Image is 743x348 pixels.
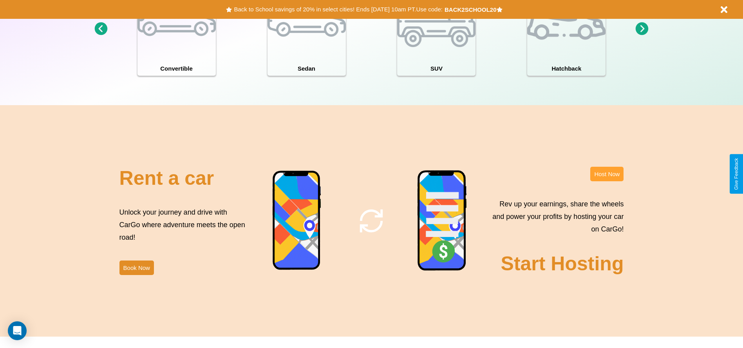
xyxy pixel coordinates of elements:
h4: Sedan [268,61,346,76]
button: Back to School savings of 20% in select cities! Ends [DATE] 10am PT.Use code: [232,4,444,15]
p: Rev up your earnings, share the wheels and power your profits by hosting your car on CarGo! [488,198,624,236]
button: Book Now [119,261,154,275]
h4: Convertible [137,61,216,76]
p: Unlock your journey and drive with CarGo where adventure meets the open road! [119,206,248,244]
h4: SUV [397,61,475,76]
div: Give Feedback [734,158,739,190]
img: phone [272,170,322,271]
b: BACK2SCHOOL20 [445,6,497,13]
h2: Start Hosting [501,252,624,275]
h4: Hatchback [527,61,606,76]
button: Host Now [590,167,624,181]
img: phone [417,170,467,272]
h2: Rent a car [119,167,214,189]
div: Open Intercom Messenger [8,321,27,340]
